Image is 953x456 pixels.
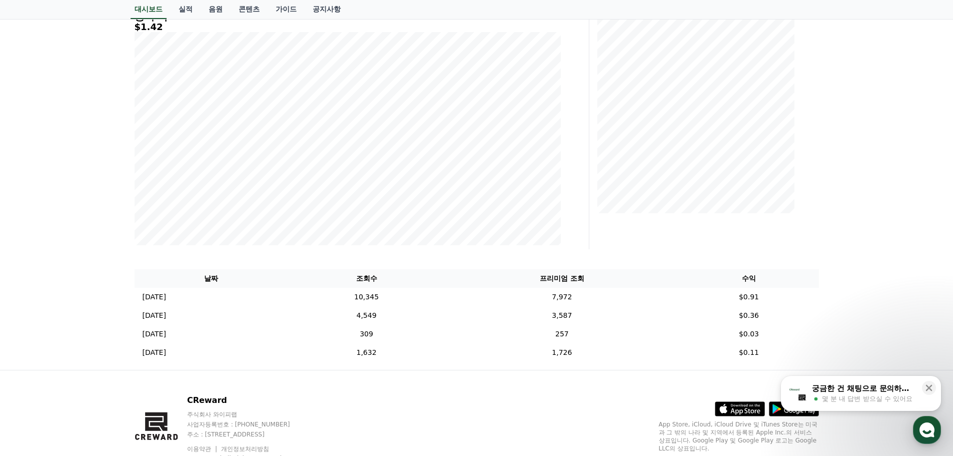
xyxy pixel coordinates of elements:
p: [DATE] [143,329,166,339]
td: 257 [445,325,679,343]
p: CReward [187,394,309,406]
td: $0.03 [679,325,818,343]
td: 4,549 [288,306,445,325]
p: [DATE] [143,292,166,302]
span: 설정 [155,332,167,340]
p: [DATE] [143,310,166,321]
p: 주식회사 와이피랩 [187,410,309,418]
a: 이용약관 [187,445,219,452]
th: 프리미엄 조회 [445,269,679,288]
td: 1,726 [445,343,679,362]
td: $0.91 [679,288,818,306]
p: App Store, iCloud, iCloud Drive 및 iTunes Store는 미국과 그 밖의 나라 및 지역에서 등록된 Apple Inc.의 서비스 상표입니다. Goo... [659,420,819,452]
td: $0.36 [679,306,818,325]
span: 홈 [32,332,38,340]
td: 7,972 [445,288,679,306]
th: 날짜 [135,269,288,288]
a: 설정 [129,317,192,342]
a: 홈 [3,317,66,342]
td: 3,587 [445,306,679,325]
th: 조회수 [288,269,445,288]
th: 수익 [679,269,818,288]
a: 개인정보처리방침 [221,445,269,452]
p: 주소 : [STREET_ADDRESS] [187,430,309,438]
span: 대화 [92,333,104,341]
p: 사업자등록번호 : [PHONE_NUMBER] [187,420,309,428]
td: 1,632 [288,343,445,362]
p: [DATE] [143,347,166,358]
td: 10,345 [288,288,445,306]
a: 대화 [66,317,129,342]
td: 309 [288,325,445,343]
td: $0.11 [679,343,818,362]
h5: $1.42 [135,22,561,32]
